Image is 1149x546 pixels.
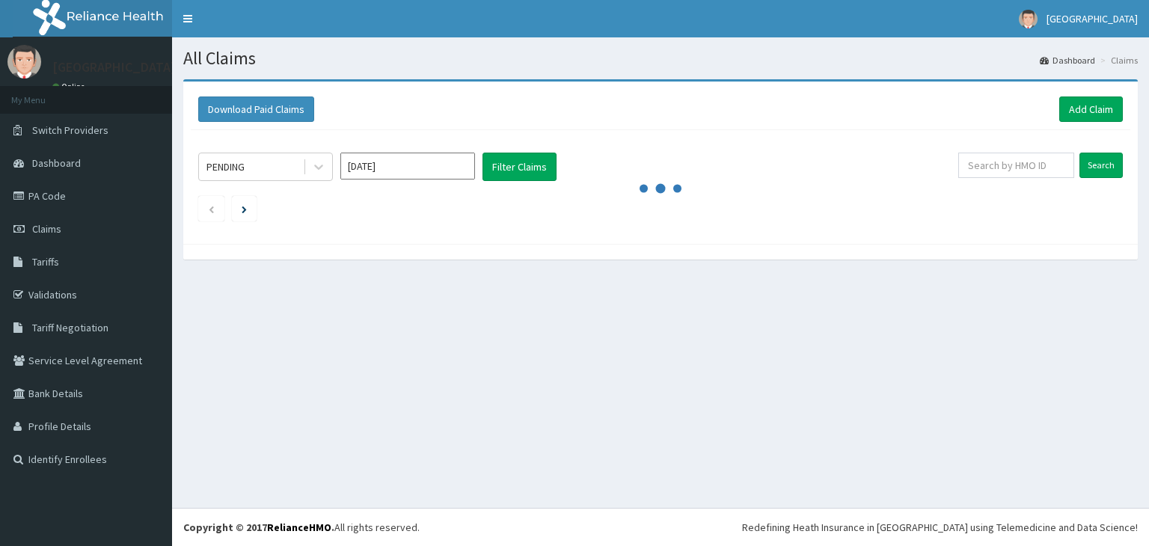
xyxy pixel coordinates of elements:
[198,96,314,122] button: Download Paid Claims
[340,153,475,180] input: Select Month and Year
[32,123,108,137] span: Switch Providers
[7,45,41,79] img: User Image
[958,153,1074,178] input: Search by HMO ID
[1019,10,1038,28] img: User Image
[52,82,88,92] a: Online
[32,222,61,236] span: Claims
[32,255,59,269] span: Tariffs
[1059,96,1123,122] a: Add Claim
[242,202,247,215] a: Next page
[208,202,215,215] a: Previous page
[32,156,81,170] span: Dashboard
[1097,54,1138,67] li: Claims
[183,49,1138,68] h1: All Claims
[267,521,331,534] a: RelianceHMO
[482,153,557,181] button: Filter Claims
[638,166,683,211] svg: audio-loading
[1079,153,1123,178] input: Search
[1047,12,1138,25] span: [GEOGRAPHIC_DATA]
[172,508,1149,546] footer: All rights reserved.
[52,61,176,74] p: [GEOGRAPHIC_DATA]
[183,521,334,534] strong: Copyright © 2017 .
[1040,54,1095,67] a: Dashboard
[32,321,108,334] span: Tariff Negotiation
[206,159,245,174] div: PENDING
[742,520,1138,535] div: Redefining Heath Insurance in [GEOGRAPHIC_DATA] using Telemedicine and Data Science!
